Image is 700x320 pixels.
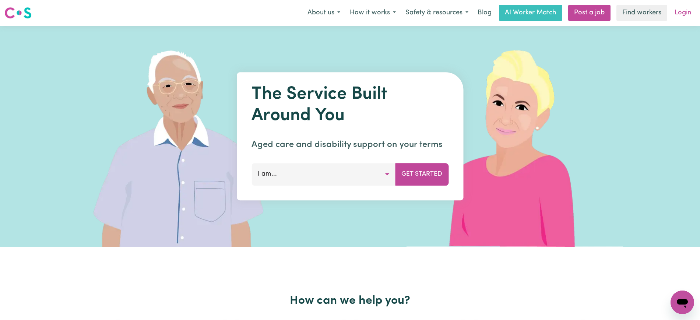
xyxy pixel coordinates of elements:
iframe: Button to launch messaging window [671,291,694,314]
button: How it works [345,5,401,21]
img: Careseekers logo [4,6,32,20]
a: AI Worker Match [499,5,562,21]
h2: How can we help you? [112,294,589,308]
h1: The Service Built Around You [251,84,449,126]
a: Login [670,5,696,21]
button: About us [303,5,345,21]
a: Blog [473,5,496,21]
a: Find workers [616,5,667,21]
button: I am... [251,163,395,185]
button: Get Started [395,163,449,185]
p: Aged care and disability support on your terms [251,138,449,151]
button: Safety & resources [401,5,473,21]
a: Careseekers logo [4,4,32,21]
a: Post a job [568,5,611,21]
